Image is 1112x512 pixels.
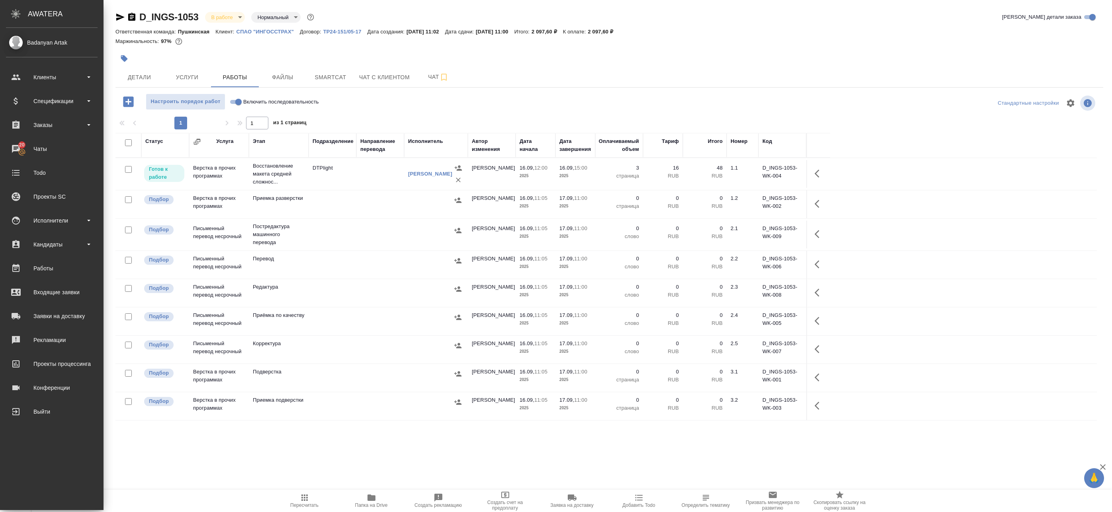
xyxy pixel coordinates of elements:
p: страница [599,202,639,210]
p: RUB [687,233,723,240]
p: 0 [687,340,723,348]
p: 0 [687,368,723,376]
p: 16.09, [520,312,534,318]
div: Код [762,137,772,145]
p: 17.09, [559,369,574,375]
p: 11:00 [574,369,587,375]
p: 2025 [520,233,551,240]
p: страница [599,404,639,412]
p: Приемка разверстки [253,194,305,202]
span: Чат с клиентом [359,72,410,82]
div: Заявки на доставку [6,310,98,322]
button: Создать счет на предоплату [472,490,539,512]
td: D_INGS-1053-WK-002 [758,190,806,218]
span: Smartcat [311,72,350,82]
td: Верстка в прочих программах [189,190,249,218]
div: Проекты процессинга [6,358,98,370]
button: Добавить тэг [115,50,133,67]
button: Папка на Drive [338,490,405,512]
p: 2025 [559,291,591,299]
p: 0 [647,311,679,319]
span: Посмотреть информацию [1080,96,1097,111]
p: 2025 [520,291,551,299]
a: [PERSON_NAME] [408,171,452,177]
p: ТР24-151/05-17 [323,29,367,35]
button: Скопировать ссылку [127,12,137,22]
p: Корректура [253,340,305,348]
p: RUB [687,348,723,356]
p: RUB [687,291,723,299]
button: Назначить [452,225,464,236]
div: 2.4 [731,311,754,319]
a: 20Чаты [2,139,102,159]
p: слово [599,319,639,327]
p: слово [599,233,639,240]
span: Заявка на доставку [550,502,593,508]
p: Дата создания: [367,29,406,35]
div: 3.1 [731,368,754,376]
button: Здесь прячутся важные кнопки [810,194,829,213]
span: Настроить таблицу [1061,94,1080,113]
span: Пересчитать [290,502,319,508]
p: 11:00 [574,256,587,262]
button: Здесь прячутся важные кнопки [810,283,829,302]
p: RUB [647,291,679,299]
a: ТР24-151/05-17 [323,28,367,35]
button: Назначить [452,283,464,295]
button: Назначить [452,340,464,352]
p: RUB [687,263,723,271]
a: Входящие заявки [2,282,102,302]
p: Подбор [149,369,169,377]
p: 2025 [559,348,591,356]
td: D_INGS-1053-WK-001 [758,364,806,392]
p: 2 097,60 ₽ [532,29,563,35]
div: Итого [708,137,723,145]
span: Детали [120,72,158,82]
div: Работы [6,262,98,274]
p: Итого: [514,29,532,35]
button: Призвать менеджера по развитию [739,490,806,512]
p: 16.09, [520,284,534,290]
td: Письменный перевод несрочный [189,279,249,307]
p: 16.09, [520,225,534,231]
a: Выйти [2,402,102,422]
p: 11:05 [534,195,547,201]
div: Todo [6,167,98,179]
div: Кандидаты [6,238,98,250]
p: 2025 [520,319,551,327]
div: Можно подбирать исполнителей [143,283,185,294]
button: Добавить работу [117,94,139,110]
p: RUB [687,376,723,384]
div: Badanyan Artak [6,38,98,47]
p: слово [599,348,639,356]
div: Можно подбирать исполнителей [143,396,185,407]
span: Создать счет на предоплату [477,500,534,511]
a: Проекты SC [2,187,102,207]
div: split button [996,97,1061,109]
td: D_INGS-1053-WK-004 [758,160,806,188]
span: 20 [14,141,29,149]
a: Конференции [2,378,102,398]
p: Подбор [149,341,169,349]
p: 0 [687,194,723,202]
p: 48 [687,164,723,172]
td: [PERSON_NAME] [468,251,516,279]
p: Подбор [149,284,169,292]
span: Создать рекламацию [414,502,462,508]
p: 97% [161,38,173,44]
p: Приёмка по качеству [253,311,305,319]
button: Назначить [452,311,464,323]
p: 17.09, [559,195,574,201]
a: Работы [2,258,102,278]
button: Удалить [452,174,464,186]
p: 2025 [559,263,591,271]
td: Верстка в прочих программах [189,160,249,188]
p: 11:00 [574,340,587,346]
p: 0 [599,225,639,233]
p: 11:05 [534,397,547,403]
div: Рекламации [6,334,98,346]
button: Сгруппировать [193,138,201,146]
button: Добавить Todo [606,490,672,512]
p: 17.09, [559,256,574,262]
div: 1.2 [731,194,754,202]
